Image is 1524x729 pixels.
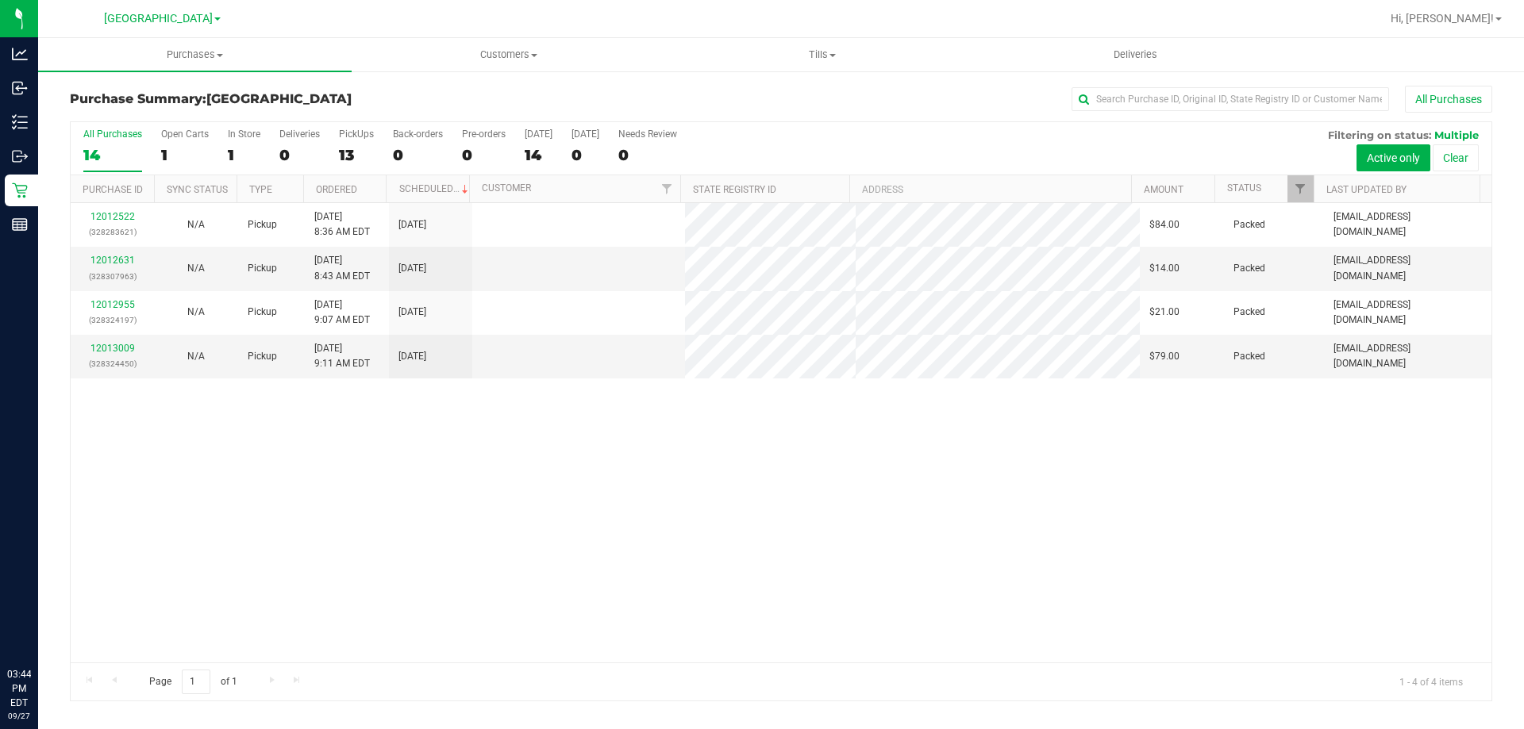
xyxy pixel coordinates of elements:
[618,146,677,164] div: 0
[693,184,776,195] a: State Registry ID
[161,146,209,164] div: 1
[12,148,28,164] inline-svg: Outbound
[393,146,443,164] div: 0
[525,129,552,140] div: [DATE]
[1387,670,1476,693] span: 1 - 4 of 4 items
[1326,184,1407,195] a: Last Updated By
[249,184,272,195] a: Type
[1072,87,1389,111] input: Search Purchase ID, Original ID, State Registry ID or Customer Name...
[1357,144,1430,171] button: Active only
[1333,297,1482,328] span: [EMAIL_ADDRESS][DOMAIN_NAME]
[462,129,506,140] div: Pre-orders
[1233,261,1265,276] span: Packed
[7,667,31,710] p: 03:44 PM EDT
[654,175,680,202] a: Filter
[666,48,978,62] span: Tills
[1333,253,1482,283] span: [EMAIL_ADDRESS][DOMAIN_NAME]
[38,38,352,71] a: Purchases
[187,219,205,230] span: Not Applicable
[12,114,28,130] inline-svg: Inventory
[1149,305,1180,320] span: $21.00
[525,146,552,164] div: 14
[83,146,142,164] div: 14
[83,184,143,195] a: Purchase ID
[90,299,135,310] a: 12012955
[248,305,277,320] span: Pickup
[12,46,28,62] inline-svg: Analytics
[206,91,352,106] span: [GEOGRAPHIC_DATA]
[398,349,426,364] span: [DATE]
[12,217,28,232] inline-svg: Reports
[482,182,531,194] a: Customer
[182,670,210,694] input: 1
[398,217,426,232] span: [DATE]
[665,38,979,71] a: Tills
[187,263,205,274] span: Not Applicable
[83,129,142,140] div: All Purchases
[90,211,135,222] a: 12012522
[279,146,320,164] div: 0
[1092,48,1179,62] span: Deliveries
[90,255,135,266] a: 12012631
[314,253,370,283] span: [DATE] 8:43 AM EDT
[167,184,228,195] a: Sync Status
[228,129,260,140] div: In Store
[136,670,250,694] span: Page of 1
[1328,129,1431,141] span: Filtering on status:
[571,129,599,140] div: [DATE]
[187,261,205,276] button: N/A
[1149,349,1180,364] span: $79.00
[12,182,28,198] inline-svg: Retail
[80,224,144,240] p: (328283621)
[1287,175,1314,202] a: Filter
[399,183,471,194] a: Scheduled
[398,305,426,320] span: [DATE]
[1227,182,1261,194] a: Status
[16,602,63,650] iframe: Resource center
[1233,217,1265,232] span: Packed
[352,38,665,71] a: Customers
[462,146,506,164] div: 0
[187,217,205,232] button: N/A
[339,146,374,164] div: 13
[979,38,1292,71] a: Deliveries
[80,269,144,284] p: (328307963)
[1434,129,1479,141] span: Multiple
[1333,341,1482,371] span: [EMAIL_ADDRESS][DOMAIN_NAME]
[248,349,277,364] span: Pickup
[1433,144,1479,171] button: Clear
[187,305,205,320] button: N/A
[314,341,370,371] span: [DATE] 9:11 AM EDT
[187,349,205,364] button: N/A
[187,306,205,317] span: Not Applicable
[7,710,31,722] p: 09/27
[12,80,28,96] inline-svg: Inbound
[618,129,677,140] div: Needs Review
[187,351,205,362] span: Not Applicable
[1144,184,1183,195] a: Amount
[314,297,370,328] span: [DATE] 9:07 AM EDT
[1149,217,1180,232] span: $84.00
[80,356,144,371] p: (328324450)
[279,129,320,140] div: Deliveries
[1405,86,1492,113] button: All Purchases
[161,129,209,140] div: Open Carts
[104,12,213,25] span: [GEOGRAPHIC_DATA]
[849,175,1131,203] th: Address
[352,48,664,62] span: Customers
[90,343,135,354] a: 12013009
[316,184,357,195] a: Ordered
[38,48,352,62] span: Purchases
[248,217,277,232] span: Pickup
[393,129,443,140] div: Back-orders
[1149,261,1180,276] span: $14.00
[1233,305,1265,320] span: Packed
[314,209,370,240] span: [DATE] 8:36 AM EDT
[398,261,426,276] span: [DATE]
[228,146,260,164] div: 1
[1233,349,1265,364] span: Packed
[571,146,599,164] div: 0
[80,313,144,328] p: (328324197)
[1333,209,1482,240] span: [EMAIL_ADDRESS][DOMAIN_NAME]
[70,92,544,106] h3: Purchase Summary:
